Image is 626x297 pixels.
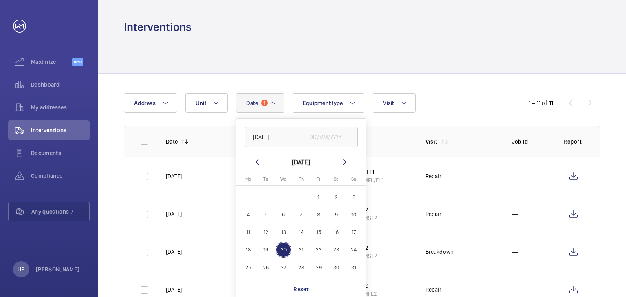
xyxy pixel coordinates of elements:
span: We [280,177,287,182]
p: [DATE] [166,248,182,256]
button: August 10, 2025 [345,206,363,223]
span: Equipment type [303,100,343,106]
span: Interventions [31,126,90,134]
button: August 21, 2025 [292,241,310,258]
span: 27 [276,260,291,275]
span: Th [299,177,304,182]
p: [DATE] [166,172,182,180]
span: 1 [261,100,268,106]
span: 28 [293,260,309,275]
h1: Interventions [124,20,192,35]
span: 8 [311,207,326,223]
span: Fr [317,177,320,182]
input: DD/MM/YYYY [245,127,302,147]
span: Dashboard [31,81,90,89]
button: August 13, 2025 [275,223,292,241]
button: August 27, 2025 [275,259,292,276]
span: 25 [240,260,256,275]
button: August 1, 2025 [310,188,327,206]
div: Repair [425,172,442,180]
span: Mo [245,177,251,182]
button: Visit [373,93,415,113]
button: August 18, 2025 [240,241,257,258]
span: My addresses [31,103,90,111]
p: SL2 [359,244,377,252]
div: Repair [425,286,442,294]
span: Unit [196,100,206,106]
p: [DATE] [166,210,182,218]
button: Date1 [236,93,284,113]
p: Date [166,138,178,146]
button: August 14, 2025 [292,223,310,241]
button: August 28, 2025 [292,259,310,276]
button: August 6, 2025 [275,206,292,223]
span: 26 [258,260,274,275]
p: Reset [293,285,309,293]
p: FL/EL1 [359,168,383,176]
button: August 11, 2025 [240,223,257,241]
button: August 4, 2025 [240,206,257,223]
p: Visit [425,138,438,146]
input: DD/MM/YYYY [301,127,358,147]
span: Documents [31,149,90,157]
p: Unit [339,138,412,146]
p: HP [18,265,24,273]
span: 5 [258,207,274,223]
span: 20 [276,242,291,258]
button: Address [124,93,177,113]
span: 17 [346,224,362,240]
span: 19 [258,242,274,258]
button: August 17, 2025 [345,223,363,241]
span: 7 [293,207,309,223]
p: WMSL2 [359,214,377,222]
span: 16 [328,224,344,240]
span: Sa [334,177,339,182]
button: August 30, 2025 [327,259,345,276]
p: FL2 [359,282,377,290]
span: 2 [328,189,344,205]
button: August 2, 2025 [327,188,345,206]
p: SL2 [359,206,377,214]
p: [PERSON_NAME] [36,265,80,273]
span: 6 [276,207,291,223]
p: [DATE] [166,286,182,294]
p: --- [512,248,518,256]
span: 14 [293,224,309,240]
p: --- [512,286,518,294]
button: August 29, 2025 [310,259,327,276]
button: August 8, 2025 [310,206,327,223]
p: --- [512,210,518,218]
p: Report [564,138,583,146]
span: 18 [240,242,256,258]
span: Beta [72,58,83,66]
span: 13 [276,224,291,240]
button: August 3, 2025 [345,188,363,206]
span: Visit [383,100,394,106]
span: 9 [328,207,344,223]
span: 3 [346,189,362,205]
p: Job Id [512,138,551,146]
span: 4 [240,207,256,223]
p: --- [512,172,518,180]
div: Breakdown [425,248,454,256]
button: Equipment type [293,93,365,113]
span: Compliance [31,172,90,180]
button: August 7, 2025 [292,206,310,223]
button: Unit [185,93,228,113]
div: Repair [425,210,442,218]
span: 12 [258,224,274,240]
button: August 19, 2025 [257,241,275,258]
span: 23 [328,242,344,258]
span: 24 [346,242,362,258]
span: 11 [240,224,256,240]
div: [DATE] [292,157,310,167]
button: August 23, 2025 [327,241,345,258]
button: August 15, 2025 [310,223,327,241]
p: WMSL2 [359,252,377,260]
button: August 26, 2025 [257,259,275,276]
button: August 16, 2025 [327,223,345,241]
span: Any questions ? [31,207,89,216]
button: August 9, 2025 [327,206,345,223]
div: 1 – 11 of 11 [529,99,553,107]
button: August 20, 2025 [275,241,292,258]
